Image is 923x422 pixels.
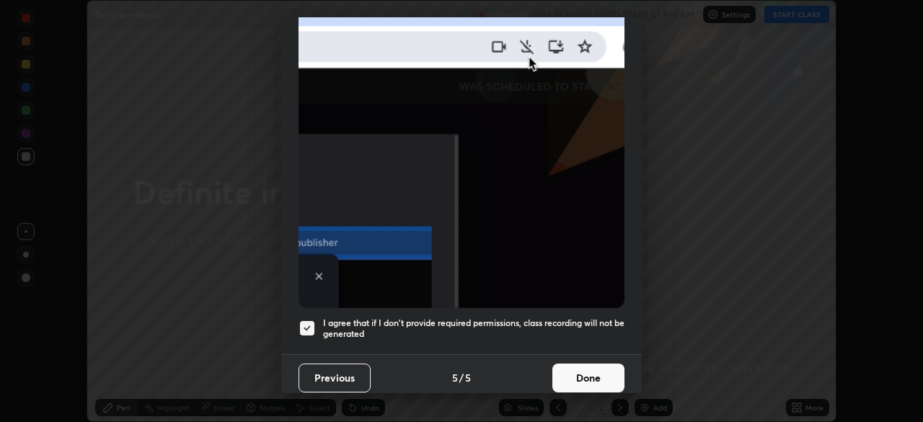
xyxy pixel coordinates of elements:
[459,370,464,385] h4: /
[452,370,458,385] h4: 5
[552,364,624,392] button: Done
[299,364,371,392] button: Previous
[323,317,624,340] h5: I agree that if I don't provide required permissions, class recording will not be generated
[465,370,471,385] h4: 5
